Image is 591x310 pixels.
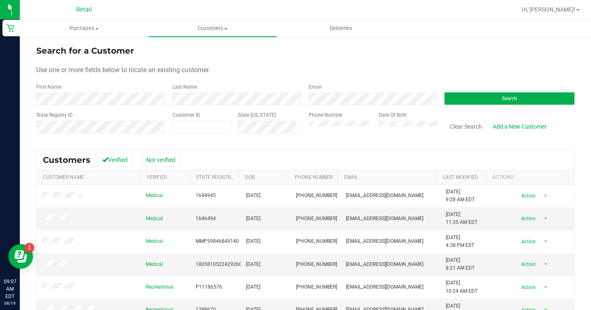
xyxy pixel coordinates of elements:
[4,278,16,300] p: 09:07 AM EDT
[522,6,575,13] span: Hi, [PERSON_NAME]!
[346,283,423,291] span: [EMAIL_ADDRESS][DOMAIN_NAME]
[246,215,260,223] span: [DATE]
[196,215,216,223] span: 1646494
[146,192,163,200] span: Medical
[514,213,541,224] span: Action
[36,46,134,56] span: Search for a Customer
[487,120,552,134] a: Add a New Customer
[148,20,277,37] a: Customers
[146,215,163,223] span: Medical
[346,261,423,268] span: [EMAIL_ADDRESS][DOMAIN_NAME]
[147,174,167,180] a: Verified
[246,237,260,245] span: [DATE]
[6,24,14,32] inline-svg: Retail
[443,174,478,180] a: Last Modified
[245,174,255,180] a: DOB
[196,283,222,291] span: P11186576
[541,282,551,293] span: select
[20,25,148,32] span: Purchases
[492,174,565,180] div: Actions
[141,153,181,167] button: Not verified
[446,188,475,204] span: [DATE] 9:28 AM EDT
[514,236,541,247] span: Action
[43,174,84,180] a: Customer Name
[196,174,239,180] a: State Registry Id
[541,190,551,202] span: select
[196,192,216,200] span: 1644945
[173,111,200,119] label: Customer ID
[36,66,210,74] span: Use one or more fields below to locate an existing customer.
[379,111,407,119] label: Date Of Birth
[246,283,260,291] span: [DATE]
[309,83,322,91] label: Email
[296,237,337,245] span: [PHONE_NUMBER]
[196,261,242,268] span: 1805810522429260
[296,192,337,200] span: [PHONE_NUMBER]
[514,190,541,202] span: Action
[36,83,61,91] label: First Name
[446,211,478,226] span: [DATE] 11:35 AM EDT
[295,174,333,180] a: Phone Number
[296,215,337,223] span: [PHONE_NUMBER]
[8,244,33,269] iframe: Resource center
[36,111,73,119] label: State Registry ID
[346,192,423,200] span: [EMAIL_ADDRESS][DOMAIN_NAME]
[246,261,260,268] span: [DATE]
[444,92,574,105] button: Search
[344,174,358,180] a: Email
[541,258,551,270] span: select
[173,83,197,91] label: Last Name
[296,261,337,268] span: [PHONE_NUMBER]
[514,258,541,270] span: Action
[20,20,148,37] a: Purchases
[296,283,337,291] span: [PHONE_NUMBER]
[24,243,34,253] iframe: Resource center unread badge
[76,6,92,13] span: Retail
[146,237,163,245] span: Medical
[196,237,239,245] span: MMP59846849140
[319,25,364,32] span: Deliveries
[346,237,423,245] span: [EMAIL_ADDRESS][DOMAIN_NAME]
[446,256,475,272] span: [DATE] 8:21 AM EDT
[502,96,517,101] span: Search
[446,234,474,249] span: [DATE] 4:38 PM EST
[149,25,276,32] span: Customers
[246,192,260,200] span: [DATE]
[4,300,16,306] p: 08/19
[444,120,487,134] button: Clear Search
[238,111,276,119] label: State [US_STATE]
[541,213,551,224] span: select
[346,215,423,223] span: [EMAIL_ADDRESS][DOMAIN_NAME]
[277,20,405,37] a: Deliveries
[146,283,173,291] span: Recreational
[541,236,551,247] span: select
[446,279,478,295] span: [DATE] 10:24 AM EDT
[514,282,541,293] span: Action
[146,261,163,268] span: Medical
[43,155,90,165] span: Customers
[97,153,133,167] button: Verified
[309,111,343,119] label: Phone Number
